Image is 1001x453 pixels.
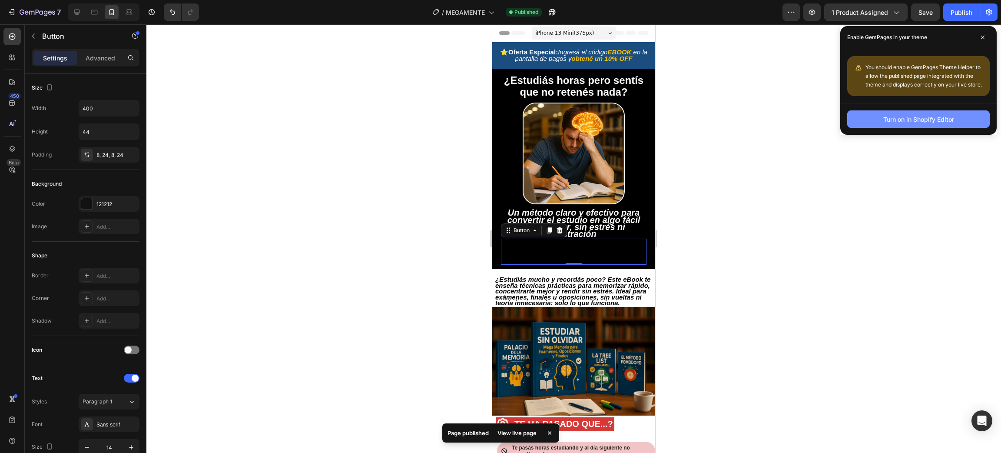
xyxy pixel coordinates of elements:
[32,128,48,136] div: Height
[32,104,46,112] div: Width
[8,93,21,100] div: 450
[442,8,444,17] span: /
[32,151,52,159] div: Padding
[79,394,139,410] button: Paragraph 1
[32,398,47,406] div: Styles
[446,8,485,17] span: MEGAMENTE
[918,9,933,16] span: Save
[83,398,112,406] span: Paragraph 1
[847,110,990,128] button: Turn on in Shopify Editor
[971,410,992,431] div: Open Intercom Messenger
[883,115,954,124] div: Turn on in Shopify Editor
[96,200,137,208] div: 121212
[32,200,45,208] div: Color
[32,346,42,354] div: Icon
[3,3,65,21] button: 7
[32,441,55,453] div: Size
[32,223,47,230] div: Image
[79,124,139,140] input: Auto
[447,429,489,437] p: Page published
[32,252,47,260] div: Shape
[492,24,655,453] iframe: Design area
[32,294,49,302] div: Corner
[32,420,43,428] div: Font
[943,3,980,21] button: Publish
[32,374,43,382] div: Text
[32,82,55,94] div: Size
[86,53,115,63] p: Advanced
[951,8,972,17] div: Publish
[42,31,116,41] p: Button
[514,8,538,16] span: Published
[832,8,888,17] span: 1 product assigned
[847,33,927,42] p: Enable GemPages in your theme
[911,3,940,21] button: Save
[865,64,982,88] span: You should enable GemPages Theme Helper to allow the published page integrated with the theme and...
[32,317,52,325] div: Shadow
[7,159,21,166] div: Beta
[32,272,49,280] div: Border
[164,3,199,21] div: Undo/Redo
[96,223,137,231] div: Add...
[57,7,61,17] p: 7
[96,272,137,280] div: Add...
[79,100,139,116] input: Auto
[96,151,137,159] div: 8, 24, 8, 24
[96,295,137,303] div: Add...
[43,53,67,63] p: Settings
[824,3,908,21] button: 1 product assigned
[492,427,542,439] div: View live page
[32,180,62,188] div: Background
[96,317,137,325] div: Add...
[96,421,137,429] div: Sans-serif
[20,420,138,433] span: Te pasás horas estudiando y al día siguiente no recordás nada.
